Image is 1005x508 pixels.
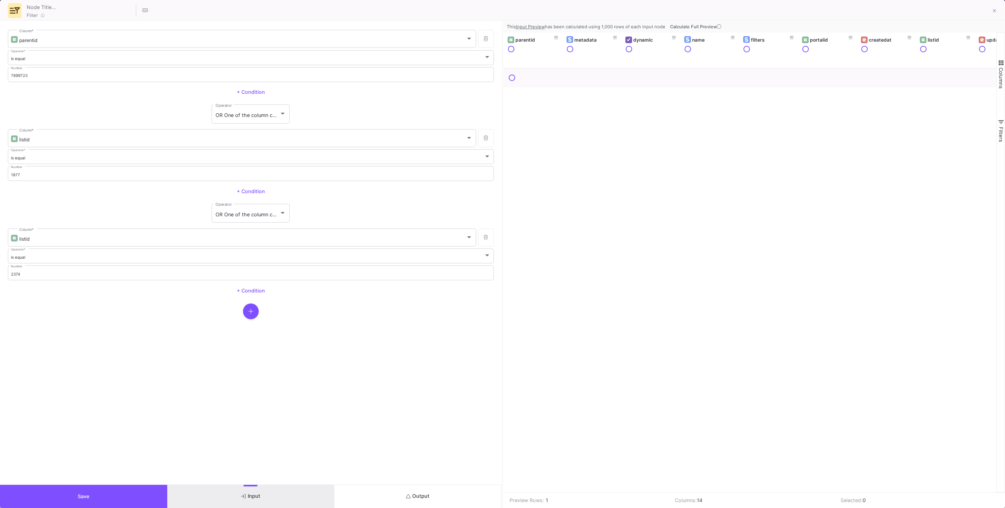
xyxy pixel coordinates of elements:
u: Input Preview [516,24,545,29]
b: 1 [546,497,548,504]
span: Filter [27,12,38,18]
span: + Condition [237,288,265,294]
span: listid [19,137,29,143]
img: row-advanced-ui.svg [10,5,20,16]
div: metadata [574,37,613,43]
span: Columns [998,68,1004,89]
td: Selected: [835,493,1000,508]
div: parentid [515,37,554,43]
span: Calculate Full Preview [670,24,723,29]
div: filters [751,37,790,43]
div: createdat [869,37,908,43]
b: 0 [862,497,866,503]
div: name [692,37,731,43]
div: dynamic [633,37,672,43]
span: Filters [998,127,1004,142]
div: listid [928,37,967,43]
span: is equal [11,155,25,160]
span: parentid [19,37,37,43]
span: + Condition [237,188,265,194]
div: This has been calculated using 1,000 rows of each input node [507,24,667,30]
button: + Condition [230,86,271,98]
button: Hotkeys List [137,3,153,18]
span: listid [19,236,29,242]
span: OR One of the column conditions (see left bars) have to match [216,112,366,118]
span: Save [78,493,90,499]
span: is equal [11,255,25,259]
span: OR One of the column conditions (see left bars) have to match [216,212,366,217]
b: 14 [697,497,702,503]
span: + Condition [237,89,265,95]
button: Output [334,485,502,508]
span: Output [406,493,430,499]
div: Preview Rows: [510,497,544,504]
button: Input [167,485,334,508]
input: Node Title... [25,2,135,12]
button: + Condition [230,285,271,297]
td: Columns: [669,493,835,508]
span: Input [241,493,260,499]
button: Calculate Full Preview [669,21,724,33]
button: + Condition [230,186,271,197]
div: portalid [810,37,849,43]
span: is equal [11,56,25,61]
